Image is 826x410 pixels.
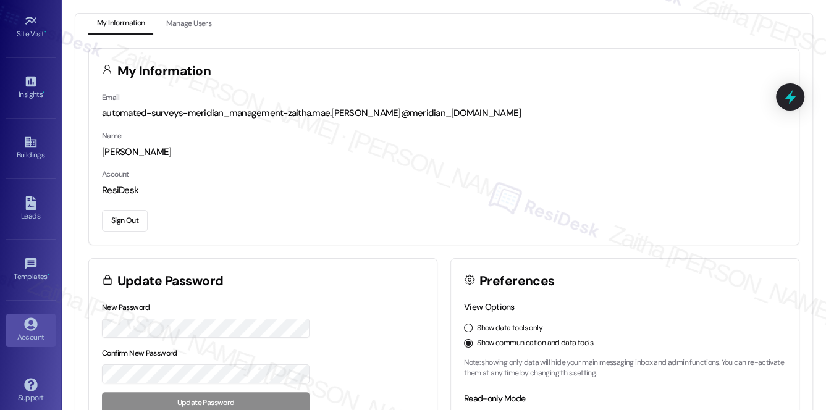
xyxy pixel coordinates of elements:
[6,132,56,165] a: Buildings
[102,131,122,141] label: Name
[477,338,593,349] label: Show communication and data tools
[464,393,525,404] label: Read-only Mode
[479,275,555,288] h3: Preferences
[102,210,148,232] button: Sign Out
[117,65,211,78] h3: My Information
[102,348,177,358] label: Confirm New Password
[6,253,56,287] a: Templates •
[464,301,515,312] label: View Options
[43,88,44,97] span: •
[6,10,56,44] a: Site Visit •
[88,14,153,35] button: My Information
[6,71,56,104] a: Insights •
[102,303,150,312] label: New Password
[464,358,786,379] p: Note: showing only data will hide your main messaging inbox and admin functions. You can re-activ...
[158,14,220,35] button: Manage Users
[44,28,46,36] span: •
[48,270,49,279] span: •
[102,169,129,179] label: Account
[102,107,786,120] div: automated-surveys-meridian_management-zaitha.mae.[PERSON_NAME]@meridian_[DOMAIN_NAME]
[477,323,542,334] label: Show data tools only
[117,275,224,288] h3: Update Password
[102,146,786,159] div: [PERSON_NAME]
[102,184,786,197] div: ResiDesk
[6,314,56,347] a: Account
[6,193,56,226] a: Leads
[6,374,56,408] a: Support
[102,93,119,102] label: Email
